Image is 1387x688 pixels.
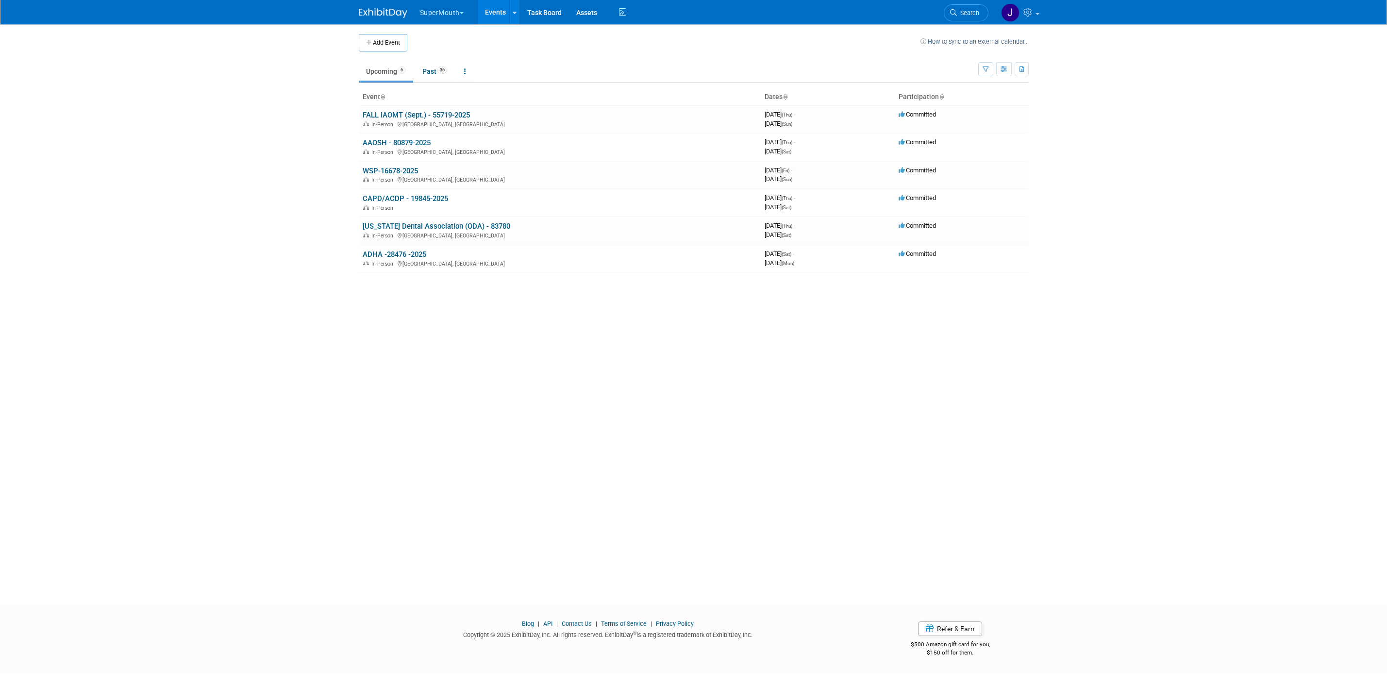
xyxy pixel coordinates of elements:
[633,630,636,636] sup: ®
[371,261,396,267] span: In-Person
[895,89,1029,105] th: Participation
[543,620,552,627] a: API
[765,250,794,257] span: [DATE]
[363,175,757,183] div: [GEOGRAPHIC_DATA], [GEOGRAPHIC_DATA]
[765,194,795,201] span: [DATE]
[765,175,792,183] span: [DATE]
[765,167,792,174] span: [DATE]
[899,222,936,229] span: Committed
[363,148,757,155] div: [GEOGRAPHIC_DATA], [GEOGRAPHIC_DATA]
[793,250,794,257] span: -
[371,205,396,211] span: In-Person
[359,628,858,639] div: Copyright © 2025 ExhibitDay, Inc. All rights reserved. ExhibitDay is a registered trademark of Ex...
[794,138,795,146] span: -
[648,620,654,627] span: |
[782,205,791,210] span: (Sat)
[415,62,455,81] a: Past36
[782,252,791,257] span: (Sat)
[782,177,792,182] span: (Sun)
[761,89,895,105] th: Dates
[656,620,694,627] a: Privacy Policy
[782,233,791,238] span: (Sat)
[363,205,369,210] img: In-Person Event
[872,649,1029,657] div: $150 off for them.
[791,167,792,174] span: -
[371,149,396,155] span: In-Person
[371,177,396,183] span: In-Person
[782,223,792,229] span: (Thu)
[765,111,795,118] span: [DATE]
[359,62,413,81] a: Upcoming6
[899,167,936,174] span: Committed
[363,259,757,267] div: [GEOGRAPHIC_DATA], [GEOGRAPHIC_DATA]
[944,4,988,21] a: Search
[939,93,944,101] a: Sort by Participation Type
[899,138,936,146] span: Committed
[363,149,369,154] img: In-Person Event
[782,112,792,117] span: (Thu)
[794,222,795,229] span: -
[765,148,791,155] span: [DATE]
[782,149,791,154] span: (Sat)
[363,233,369,237] img: In-Person Event
[765,138,795,146] span: [DATE]
[782,168,789,173] span: (Fri)
[1001,3,1019,22] img: Justin Newborn
[782,261,794,266] span: (Mon)
[363,222,510,231] a: [US_STATE] Dental Association (ODA) - 83780
[363,167,418,175] a: WSP-16678-2025
[765,203,791,211] span: [DATE]
[562,620,592,627] a: Contact Us
[535,620,542,627] span: |
[899,111,936,118] span: Committed
[363,194,448,203] a: CAPD/ACDP - 19845-2025
[371,233,396,239] span: In-Person
[359,89,761,105] th: Event
[359,8,407,18] img: ExhibitDay
[899,250,936,257] span: Committed
[363,138,431,147] a: AAOSH - 80879-2025
[782,121,792,127] span: (Sun)
[782,140,792,145] span: (Thu)
[794,194,795,201] span: -
[363,111,470,119] a: FALL IAOMT (Sept.) - 55719-2025
[920,38,1029,45] a: How to sync to an external calendar...
[899,194,936,201] span: Committed
[872,634,1029,656] div: $500 Amazon gift card for you,
[601,620,647,627] a: Terms of Service
[363,120,757,128] div: [GEOGRAPHIC_DATA], [GEOGRAPHIC_DATA]
[783,93,787,101] a: Sort by Start Date
[554,620,560,627] span: |
[363,177,369,182] img: In-Person Event
[794,111,795,118] span: -
[363,261,369,266] img: In-Person Event
[437,67,448,74] span: 36
[363,231,757,239] div: [GEOGRAPHIC_DATA], [GEOGRAPHIC_DATA]
[522,620,534,627] a: Blog
[380,93,385,101] a: Sort by Event Name
[593,620,600,627] span: |
[371,121,396,128] span: In-Person
[765,259,794,267] span: [DATE]
[359,34,407,51] button: Add Event
[957,9,979,17] span: Search
[363,121,369,126] img: In-Person Event
[398,67,406,74] span: 6
[918,621,982,636] a: Refer & Earn
[765,120,792,127] span: [DATE]
[765,231,791,238] span: [DATE]
[782,196,792,201] span: (Thu)
[363,250,426,259] a: ADHA -28476 -2025
[765,222,795,229] span: [DATE]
